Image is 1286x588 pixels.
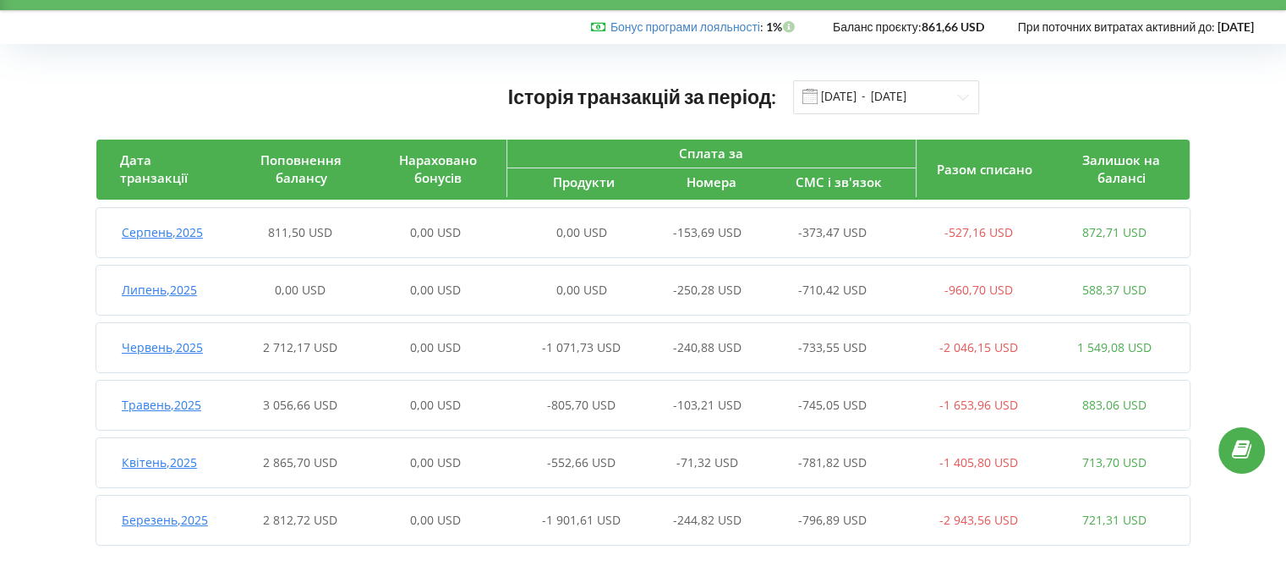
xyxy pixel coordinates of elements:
[542,339,621,355] span: -1 071,73 USD
[122,224,203,240] span: Серпень , 2025
[673,224,742,240] span: -153,69 USD
[798,282,867,298] span: -710,42 USD
[673,512,742,528] span: -244,82 USD
[944,224,1013,240] span: -527,16 USD
[1082,224,1146,240] span: 872,71 USD
[410,224,461,240] span: 0,00 USD
[939,339,1018,355] span: -2 046,15 USD
[937,161,1032,178] span: Разом списано
[556,224,607,240] span: 0,00 USD
[1077,339,1152,355] span: 1 549,08 USD
[939,454,1018,470] span: -1 405,80 USD
[1082,397,1146,413] span: 883,06 USD
[673,282,742,298] span: -250,28 USD
[263,397,337,413] span: 3 056,66 USD
[122,282,197,298] span: Липень , 2025
[1218,19,1254,34] strong: [DATE]
[410,512,461,528] span: 0,00 USD
[122,339,203,355] span: Червень , 2025
[673,397,742,413] span: -103,21 USD
[610,19,763,34] span: :
[410,282,461,298] span: 0,00 USD
[922,19,984,34] strong: 861,66 USD
[939,397,1018,413] span: -1 653,96 USD
[798,339,867,355] span: -733,55 USD
[610,19,760,34] a: Бонус програми лояльності
[944,282,1013,298] span: -960,70 USD
[798,512,867,528] span: -796,89 USD
[410,454,461,470] span: 0,00 USD
[508,85,777,108] span: Історія транзакцій за період:
[263,454,337,470] span: 2 865,70 USD
[263,512,337,528] span: 2 812,72 USD
[1082,282,1146,298] span: 588,37 USD
[547,397,616,413] span: -805,70 USD
[547,454,616,470] span: -552,66 USD
[673,339,742,355] span: -240,88 USD
[798,397,867,413] span: -745,05 USD
[676,454,738,470] span: -71,32 USD
[798,224,867,240] span: -373,47 USD
[122,454,197,470] span: Квітень , 2025
[260,151,342,186] span: Поповнення балансу
[679,145,743,162] span: Сплата за
[542,512,621,528] span: -1 901,61 USD
[275,282,326,298] span: 0,00 USD
[833,19,922,34] span: Баланс проєкту:
[687,173,736,190] span: Номера
[122,397,201,413] span: Травень , 2025
[798,454,867,470] span: -781,82 USD
[410,397,461,413] span: 0,00 USD
[556,282,607,298] span: 0,00 USD
[399,151,477,186] span: Нараховано бонусів
[1018,19,1215,34] span: При поточних витратах активний до:
[796,173,882,190] span: СМС і зв'язок
[766,19,799,34] strong: 1%
[263,339,337,355] span: 2 712,17 USD
[939,512,1018,528] span: -2 943,56 USD
[553,173,615,190] span: Продукти
[1082,151,1160,186] span: Залишок на балансі
[122,512,208,528] span: Березень , 2025
[410,339,461,355] span: 0,00 USD
[120,151,188,186] span: Дата транзакції
[1082,454,1146,470] span: 713,70 USD
[1082,512,1146,528] span: 721,31 USD
[268,224,332,240] span: 811,50 USD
